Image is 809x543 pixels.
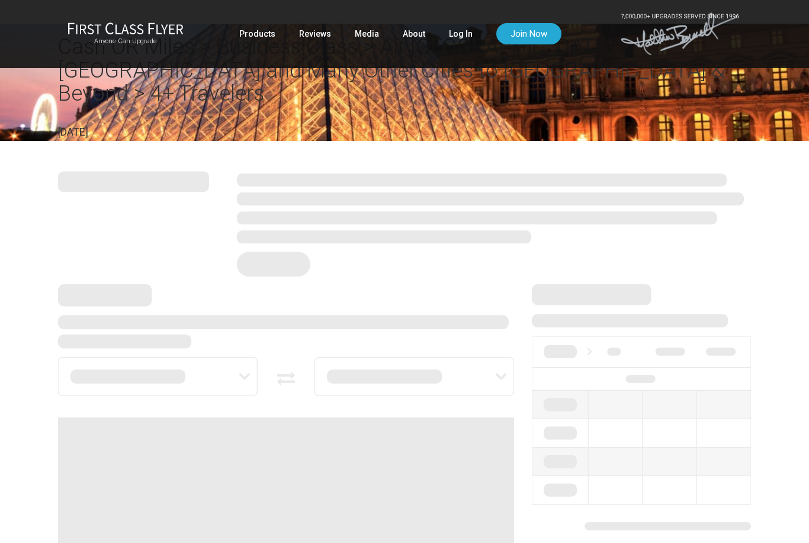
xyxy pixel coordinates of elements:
[239,23,275,44] a: Products
[355,23,379,44] a: Media
[449,23,473,44] a: Log In
[299,23,331,44] a: Reviews
[58,126,88,138] time: [DATE]
[58,156,751,285] img: summary.svg
[68,22,184,46] a: First Class FlyerAnyone Can Upgrade
[403,23,425,44] a: About
[68,22,184,34] img: First Class Flyer
[532,284,751,534] img: availability.svg
[68,37,184,46] small: Anyone Can Upgrade
[496,23,561,44] a: Join Now
[58,36,751,106] h2: Cash OR Miles > Business Class > Air [GEOGRAPHIC_DATA] > [GEOGRAPHIC_DATA] and Many Other Cities ...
